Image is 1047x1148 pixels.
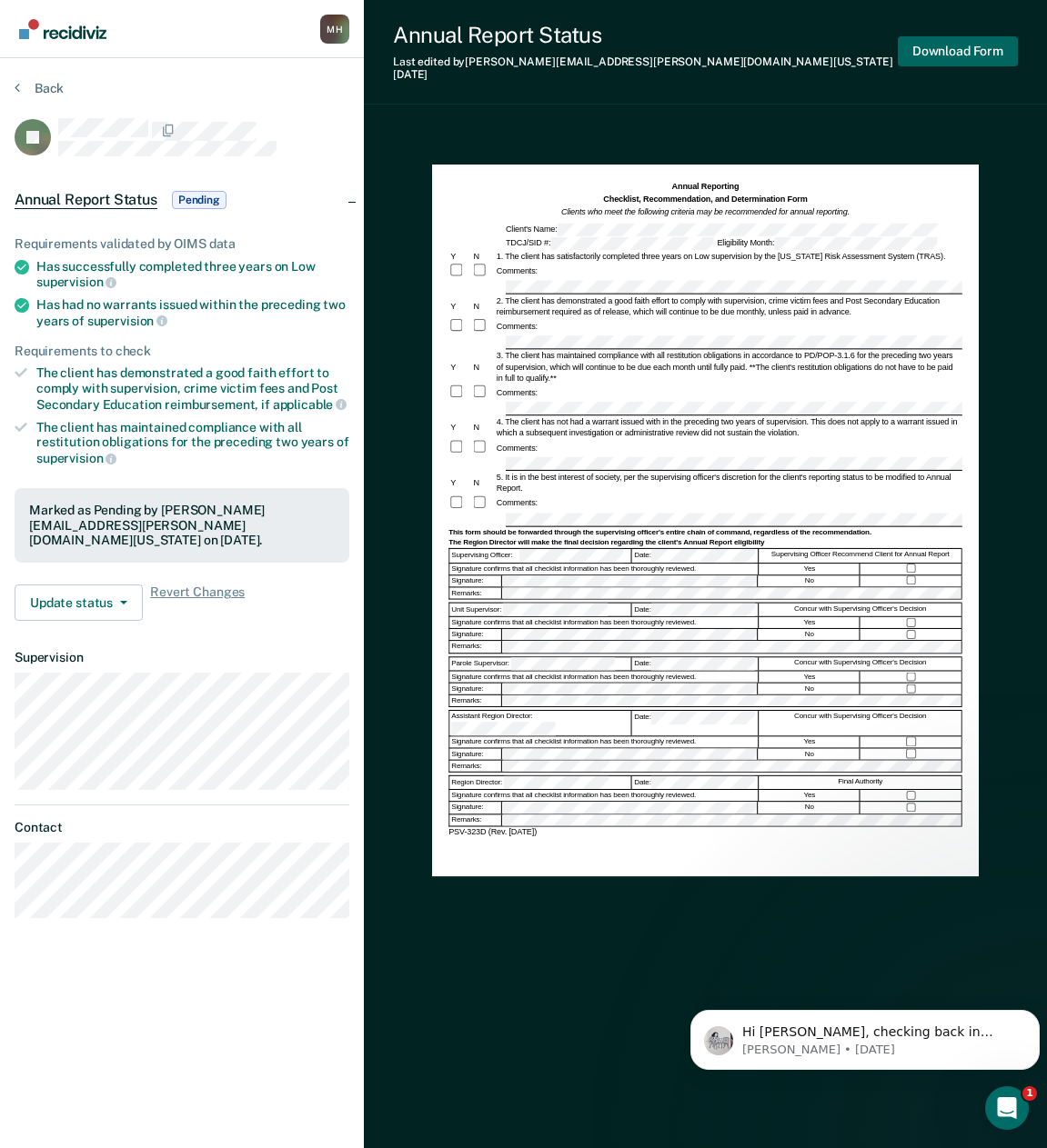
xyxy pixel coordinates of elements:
[632,776,758,789] div: Date:
[632,549,758,562] div: Date:
[760,617,861,628] div: Yes
[448,537,962,547] div: The Region Director will make the final decision regarding the client's Annual Report eligibility
[15,80,64,96] button: Back
[36,275,116,289] span: supervision
[449,695,502,706] div: Remarks:
[472,422,495,433] div: N
[472,361,495,372] div: N
[448,422,471,433] div: Y
[449,574,501,585] div: Signature:
[29,503,335,548] div: Marked as Pending by [PERSON_NAME][EMAIL_ADDRESS][PERSON_NAME][DOMAIN_NAME][US_STATE] on [DATE].
[495,294,962,316] div: 2. The client has demonstrated a good faith effort to comply with supervision, crime victim fees ...
[19,19,106,39] img: Recidiviz
[1022,1086,1037,1101] span: 1
[36,451,116,465] span: supervision
[898,36,1018,66] button: Download Form
[448,361,471,372] div: Y
[760,657,962,670] div: Concur with Supervising Officer's Decision
[760,735,861,746] div: Yes
[448,826,962,837] div: PSV-323D (Rev. [DATE])
[495,387,539,398] div: Comments:
[472,250,495,261] div: N
[15,236,349,252] div: Requirements validated by OIMS data
[495,265,539,276] div: Comments:
[449,671,759,682] div: Signature confirms that all checklist information has been thoroughly reviewed.
[449,776,631,789] div: Region Director:
[172,191,227,209] span: Pending
[393,55,898,82] div: Last edited by [PERSON_NAME][EMAIL_ADDRESS][PERSON_NAME][DOMAIN_NAME][US_STATE]
[393,68,428,81] span: [DATE]
[449,802,501,813] div: Signature:
[393,22,898,48] div: Annual Report Status
[495,442,539,453] div: Comments:
[632,711,758,734] div: Date:
[760,574,861,585] div: No
[760,603,962,615] div: Concur with Supervising Officer's Decision
[760,629,861,640] div: No
[495,497,539,508] div: Comments:
[448,527,962,537] div: This form should be forwarded through the supervising officer's entire chain of command, regardle...
[15,344,349,359] div: Requirements to check
[36,259,349,290] div: Has successfully completed three years on Low
[632,603,758,615] div: Date:
[715,236,939,249] div: Eligibility Month:
[495,321,539,332] div: Comments:
[449,549,631,562] div: Supervising Officer:
[760,563,861,574] div: Yes
[760,748,861,759] div: No
[449,814,502,824] div: Remarks:
[320,15,349,44] div: M H
[15,584,143,621] button: Update status
[36,365,349,412] div: The client has demonstrated a good faith effort to comply with supervision, crime victim fees and...
[87,314,167,328] span: supervision
[472,300,495,311] div: N
[15,650,349,665] dt: Supervision
[603,194,807,203] strong: Checklist, Recommendation, and Determination Form
[449,748,501,759] div: Signature:
[449,683,501,694] div: Signature:
[150,584,245,621] span: Revert Changes
[449,629,501,640] div: Signature:
[561,206,850,215] em: Clients who meet the following criteria may be recommended for annual reporting.
[760,549,962,562] div: Supervising Officer Recommend Client for Annual Report
[449,760,502,771] div: Remarks:
[449,603,631,615] div: Unit Supervisor:
[760,790,861,801] div: Yes
[449,657,631,670] div: Parole Supervisor:
[448,300,471,311] div: Y
[448,250,471,261] div: Y
[760,776,962,789] div: Final Authority
[495,350,962,383] div: 3. The client has maintained compliance with all restitution obligations in accordance to PD/POP-...
[760,671,861,682] div: Yes
[495,250,962,261] div: 1. The client has satisfactorily completed three years on Low supervision by the [US_STATE] Risk ...
[449,587,502,598] div: Remarks:
[36,297,349,328] div: Has had no warrants issued within the preceding two years of
[504,236,715,249] div: TDCJ/SID #:
[672,182,740,191] strong: Annual Reporting
[449,617,759,628] div: Signature confirms that all checklist information has been thoroughly reviewed.
[760,711,962,734] div: Concur with Supervising Officer's Decision
[472,477,495,488] div: N
[449,711,631,734] div: Assistant Region Director:
[36,420,349,466] div: The client has maintained compliance with all restitution obligations for the preceding two years of
[683,972,1047,1099] iframe: Intercom notifications message
[449,641,502,652] div: Remarks:
[760,802,861,813] div: No
[449,735,759,746] div: Signature confirms that all checklist information has been thoroughly reviewed.
[495,416,962,438] div: 4. The client has not had a warrant issued with in the preceding two years of supervision. This d...
[985,1086,1029,1130] iframe: Intercom live chat
[504,223,942,235] div: Client's Name:
[760,683,861,694] div: No
[15,191,157,209] span: Annual Report Status
[320,15,349,44] button: Profile dropdown button
[273,397,347,412] span: applicable
[449,790,759,801] div: Signature confirms that all checklist information has been thoroughly reviewed.
[495,472,962,494] div: 5. It is in the best interest of society, per the supervising officer's discretion for the client...
[15,820,349,835] dt: Contact
[448,477,471,488] div: Y
[632,657,758,670] div: Date:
